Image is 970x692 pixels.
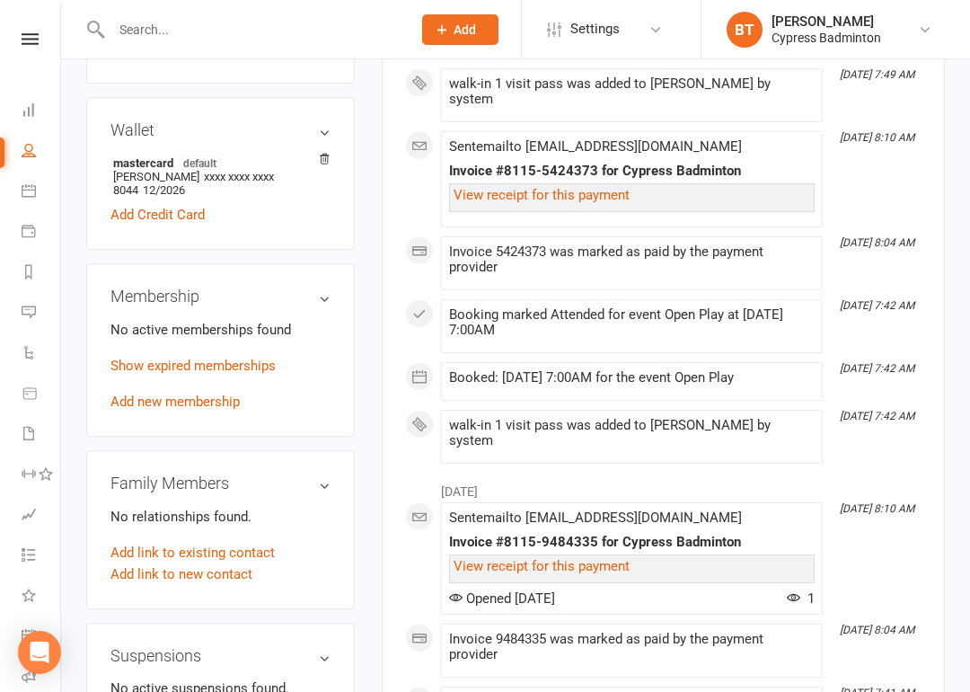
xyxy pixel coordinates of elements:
[106,17,399,42] input: Search...
[449,164,815,179] div: Invoice #8115-5424373 for Cypress Badminton
[22,617,62,658] a: General attendance kiosk mode
[405,473,921,501] li: [DATE]
[840,131,914,144] i: [DATE] 8:10 AM
[22,253,62,294] a: Reports
[110,358,276,374] a: Show expired memberships
[840,299,914,312] i: [DATE] 7:42 AM
[110,542,275,563] a: Add link to existing contact
[449,590,555,607] span: Opened [DATE]
[449,370,815,386] div: Booked: [DATE] 7:00AM for the event Open Play
[110,506,331,528] p: No relationships found.
[110,153,331,200] li: [PERSON_NAME]
[449,510,742,526] span: Sent email to [EMAIL_ADDRESS][DOMAIN_NAME]
[22,173,62,213] a: Calendar
[727,12,763,48] div: BT
[772,30,881,46] div: Cypress Badminton
[113,155,322,170] strong: mastercard
[449,244,815,275] div: Invoice 5424373 was marked as paid by the payment provider
[449,138,742,155] span: Sent email to [EMAIL_ADDRESS][DOMAIN_NAME]
[178,155,222,170] span: default
[22,132,62,173] a: People
[113,170,274,197] span: xxxx xxxx xxxx 8044
[840,362,914,375] i: [DATE] 7:42 AM
[840,624,914,636] i: [DATE] 8:04 AM
[449,76,815,107] div: walk-in 1 visit pass was added to [PERSON_NAME] by system
[449,535,815,550] div: Invoice #8115-9484335 for Cypress Badminton
[18,631,61,674] div: Open Intercom Messenger
[422,14,498,45] button: Add
[840,502,914,515] i: [DATE] 8:10 AM
[449,307,815,338] div: Booking marked Attended for event Open Play at [DATE] 7:00AM
[22,92,62,132] a: Dashboard
[772,13,881,30] div: [PERSON_NAME]
[454,22,476,37] span: Add
[22,577,62,617] a: What's New
[143,183,185,197] span: 12/2026
[110,563,252,585] a: Add link to new contact
[110,319,331,341] p: No active memberships found
[110,475,331,492] h3: Family Members
[840,68,914,81] i: [DATE] 7:49 AM
[110,647,331,665] h3: Suspensions
[22,213,62,253] a: Payments
[454,558,630,574] a: View receipt for this payment
[22,496,62,537] a: Assessments
[840,410,914,422] i: [DATE] 7:42 AM
[449,632,815,662] div: Invoice 9484335 was marked as paid by the payment provider
[840,236,914,249] i: [DATE] 8:04 AM
[787,590,815,607] span: 1
[22,375,62,415] a: Product Sales
[110,121,331,139] h3: Wallet
[454,187,630,203] a: View receipt for this payment
[570,9,620,49] span: Settings
[449,418,815,448] div: walk-in 1 visit pass was added to [PERSON_NAME] by system
[110,394,240,410] a: Add new membership
[110,288,331,306] h3: Membership
[110,204,205,226] a: Add Credit Card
